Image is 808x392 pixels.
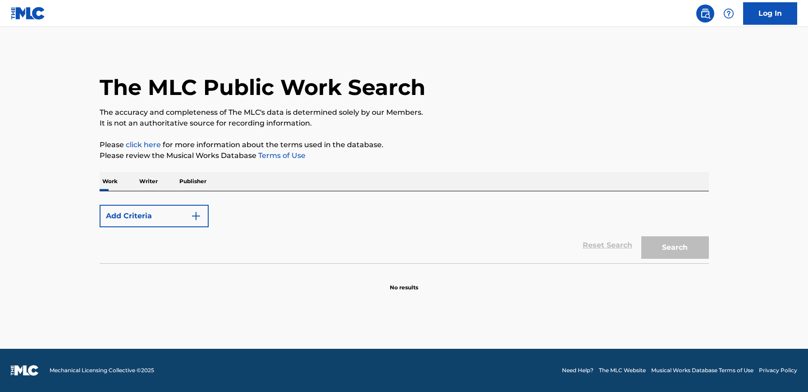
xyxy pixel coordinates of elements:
p: Publisher [177,172,209,191]
img: 9d2ae6d4665cec9f34b9.svg [191,211,201,221]
p: No results [390,273,418,292]
img: help [723,8,734,19]
p: Work [100,172,120,191]
a: The MLC Website [599,366,646,374]
a: Log In [743,2,797,25]
p: The accuracy and completeness of The MLC's data is determined solely by our Members. [100,107,709,118]
p: Please for more information about the terms used in the database. [100,140,709,150]
iframe: Chat Widget [763,349,808,392]
form: Search Form [100,200,709,263]
a: Public Search [696,5,714,23]
a: Terms of Use [256,151,306,160]
h1: The MLC Public Work Search [100,74,425,101]
a: Need Help? [562,366,593,374]
span: Mechanical Licensing Collective © 2025 [50,366,154,374]
div: Help [720,5,738,23]
button: Add Criteria [100,205,209,227]
p: It is not an authoritative source for recording information. [100,118,709,129]
p: Please review the Musical Works Database [100,150,709,161]
p: Writer [137,172,160,191]
img: MLC Logo [11,7,46,20]
a: Musical Works Database Terms of Use [651,366,753,374]
img: search [700,8,711,19]
a: Privacy Policy [759,366,797,374]
img: logo [11,365,39,376]
a: click here [126,140,161,149]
